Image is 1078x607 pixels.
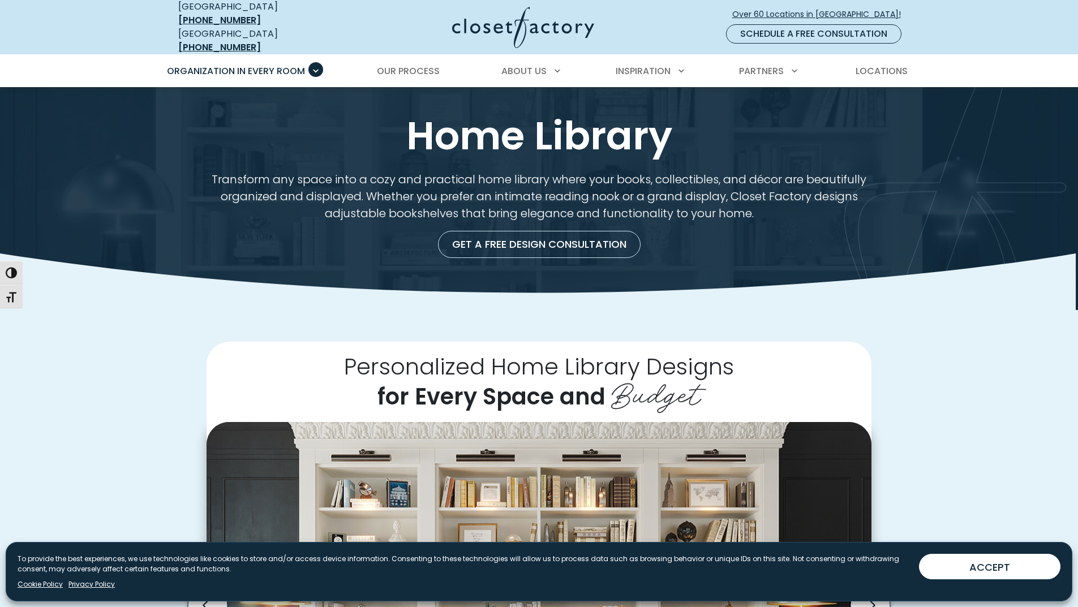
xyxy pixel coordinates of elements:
a: Privacy Policy [68,579,115,589]
p: Transform any space into a cozy and practical home library where your books, collectibles, and dé... [207,171,871,222]
span: About Us [501,64,547,78]
a: [PHONE_NUMBER] [178,14,261,27]
span: Personalized Home Library Designs [344,351,734,382]
img: Closet Factory Logo [452,7,594,48]
nav: Primary Menu [159,55,920,87]
span: Locations [856,64,908,78]
span: Partners [739,64,784,78]
div: [GEOGRAPHIC_DATA] [178,27,342,54]
span: Organization in Every Room [167,64,305,78]
a: Get a Free Design Consultation [438,231,641,258]
a: [PHONE_NUMBER] [178,41,261,54]
span: Inspiration [616,64,671,78]
span: Budget [611,369,701,414]
span: Over 60 Locations in [GEOGRAPHIC_DATA]! [732,8,910,20]
span: for Every Space and [377,381,605,412]
a: Schedule a Free Consultation [726,24,901,44]
button: ACCEPT [919,554,1060,579]
span: Our Process [377,64,440,78]
p: To provide the best experiences, we use technologies like cookies to store and/or access device i... [18,554,910,574]
h1: Home Library [176,114,903,157]
a: Over 60 Locations in [GEOGRAPHIC_DATA]! [732,5,910,24]
a: Cookie Policy [18,579,63,589]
